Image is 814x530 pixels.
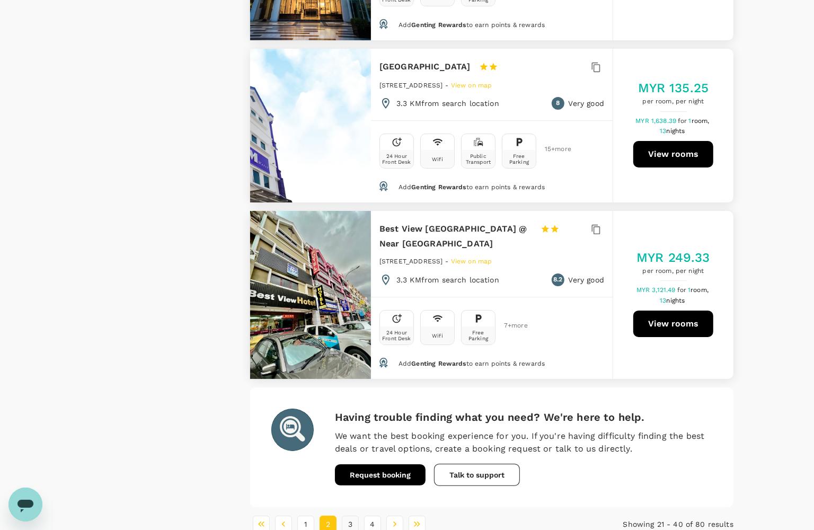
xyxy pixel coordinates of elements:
[504,322,520,329] span: 7 + more
[464,153,493,165] div: Public Transport
[553,275,562,285] span: 8.2
[667,297,685,304] span: nights
[432,333,443,339] div: Wifi
[545,146,561,153] span: 15 + more
[638,79,709,96] h5: MYR 135.25
[464,330,493,341] div: Free Parking
[633,311,713,337] button: View rooms
[446,258,451,265] span: -
[451,258,492,265] span: View on map
[569,98,604,109] p: Very good
[635,117,678,125] span: MYR 1,638.39
[660,127,686,135] span: 13
[446,82,451,89] span: -
[556,98,560,109] span: 8
[335,409,712,426] h6: Having trouble finding what you need? We're here to help.
[677,286,688,294] span: for
[399,21,545,29] span: Add to earn points & rewards
[8,488,42,522] iframe: Button to launch messaging window
[411,183,466,191] span: Genting Rewards
[638,96,709,107] span: per room, per night
[691,286,709,294] span: room,
[636,286,677,294] span: MYR 3,121.49
[633,141,713,167] button: View rooms
[569,275,604,285] p: Very good
[379,59,471,74] h6: [GEOGRAPHIC_DATA]
[379,258,443,265] span: [STREET_ADDRESS]
[399,360,545,367] span: Add to earn points & rewards
[396,275,499,285] p: 3.3 KM from search location
[451,81,492,89] a: View on map
[411,21,466,29] span: Genting Rewards
[451,257,492,265] a: View on map
[636,249,710,266] h5: MYR 249.33
[432,156,443,162] div: Wifi
[382,153,411,165] div: 24 Hour Front Desk
[411,360,466,367] span: Genting Rewards
[689,117,711,125] span: 1
[572,519,733,529] p: Showing 21 - 40 of 80 results
[379,222,532,251] h6: Best View [GEOGRAPHIC_DATA] @ Near [GEOGRAPHIC_DATA]
[636,266,710,277] span: per room, per night
[660,297,686,304] span: 13
[678,117,688,125] span: for
[667,127,685,135] span: nights
[399,183,545,191] span: Add to earn points & rewards
[505,153,534,165] div: Free Parking
[335,430,712,455] p: We want the best booking experience for you. If you're having difficulty finding the best deals o...
[379,82,443,89] span: [STREET_ADDRESS]
[396,98,499,109] p: 3.3 KM from search location
[451,82,492,89] span: View on map
[335,464,426,485] button: Request booking
[434,464,520,486] button: Talk to support
[688,286,710,294] span: 1
[382,330,411,341] div: 24 Hour Front Desk
[692,117,710,125] span: room,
